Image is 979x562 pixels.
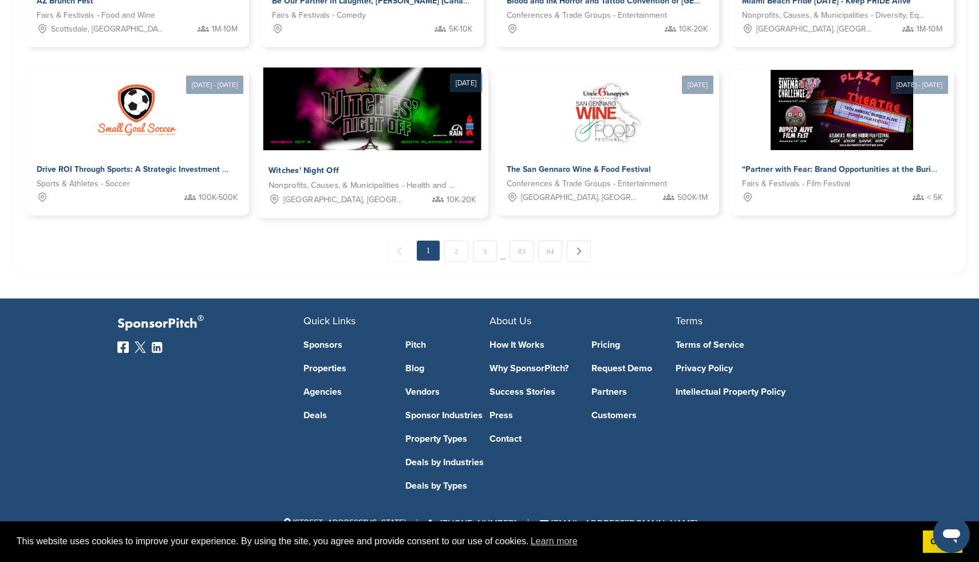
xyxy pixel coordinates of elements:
span: 10K-20K [446,193,476,206]
span: 1M-10M [917,23,942,36]
a: Deals [303,411,388,420]
a: Pitch [405,340,490,349]
span: [GEOGRAPHIC_DATA], [GEOGRAPHIC_DATA] [521,191,637,204]
span: [GEOGRAPHIC_DATA], [GEOGRAPHIC_DATA] [283,193,403,206]
a: Agencies [303,387,388,396]
div: [DATE] - [DATE] [891,76,948,94]
span: Conferences & Trade Groups - Entertainment [507,178,667,190]
span: Witches' Night Off [268,166,338,176]
a: How It Works [490,340,574,349]
span: Scottsdale, [GEOGRAPHIC_DATA] [51,23,167,36]
span: The San Gennaro Wine & Food Festival [507,164,651,174]
a: Partners [591,387,676,396]
a: Sponsor Industries [405,411,490,420]
a: Success Stories [490,387,574,396]
a: Deals by Types [405,481,490,490]
a: Request Demo [591,364,676,373]
a: [DATE] Sponsorpitch & Witches' Night Off Nonprofits, Causes, & Municipalities - Health and Wellne... [256,49,488,218]
a: [DATE] - [DATE] Sponsorpitch & Drive ROI Through Sports: A Strategic Investment Opportunity Sport... [25,52,249,215]
span: Quick Links [303,315,356,327]
p: SponsorPitch [117,316,303,332]
a: [EMAIL_ADDRESS][DOMAIN_NAME] [540,518,697,529]
a: Why SponsorPitch? [490,364,574,373]
span: … [500,241,506,261]
span: Terms [676,315,702,327]
a: Vendors [405,387,490,396]
span: 5K-10K [449,23,472,36]
span: 10K-20K [679,23,708,36]
img: Twitter [135,341,146,353]
a: learn more about cookies [529,533,579,550]
a: 84 [538,241,562,262]
span: Fairs & Festivals - Film Festival [742,178,850,190]
img: Facebook [117,341,129,353]
img: Sponsorpitch & [97,70,177,150]
a: Blog [405,364,490,373]
em: 1 [417,241,440,261]
span: Drive ROI Through Sports: A Strategic Investment Opportunity [37,164,266,174]
a: Deals by Industries [405,458,490,467]
span: < 5K [927,191,942,204]
span: Fairs & Festivals - Comedy [272,9,366,22]
iframe: Button to launch messaging window [933,516,970,553]
span: Nonprofits, Causes, & Municipalities - Health and Wellness [268,179,458,192]
div: [DATE] [682,76,713,94]
div: [DATE] - [DATE] [186,76,243,94]
a: Properties [303,364,388,373]
a: Intellectual Property Policy [676,387,844,396]
a: 83 [510,241,534,262]
a: Pricing [591,340,676,349]
span: Nonprofits, Causes, & Municipalities - Diversity, Equity and Inclusion [742,9,926,22]
span: [GEOGRAPHIC_DATA], [GEOGRAPHIC_DATA] [756,23,873,36]
a: [PHONE_NUMBER] [429,518,516,529]
a: Property Types [405,434,490,443]
a: Privacy Policy [676,364,844,373]
span: Sports & Athletes - Soccer [37,178,130,190]
a: Next → [567,241,591,262]
span: 100K-500K [199,191,238,204]
a: 2 [444,241,468,262]
img: Sponsorpitch & [771,70,913,150]
span: Fairs & Festivals - Food and Wine [37,9,155,22]
span: ← Previous [388,241,412,262]
div: [DATE] [449,73,482,92]
span: [STREET_ADDRESS][US_STATE] [282,518,405,528]
span: Conferences & Trade Groups - Entertainment [507,9,667,22]
a: Sponsors [303,340,388,349]
span: 500K-1M [677,191,708,204]
a: 3 [473,241,497,262]
a: Press [490,411,574,420]
span: About Us [490,315,531,327]
img: Sponsorpitch & [562,70,652,150]
span: This website uses cookies to improve your experience. By using the site, you agree and provide co... [17,533,914,550]
a: dismiss cookie message [923,530,962,553]
span: 1M-10M [212,23,238,36]
img: Sponsorpitch & [263,68,481,151]
a: Terms of Service [676,340,844,349]
a: [DATE] - [DATE] Sponsorpitch & “Partner with Fear: Brand Opportunities at the Buried Alive Film F... [731,52,954,215]
a: [DATE] Sponsorpitch & The San Gennaro Wine & Food Festival Conferences & Trade Groups - Entertain... [495,52,719,215]
a: Contact [490,434,574,443]
span: ® [198,311,204,325]
a: Customers [591,411,676,420]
